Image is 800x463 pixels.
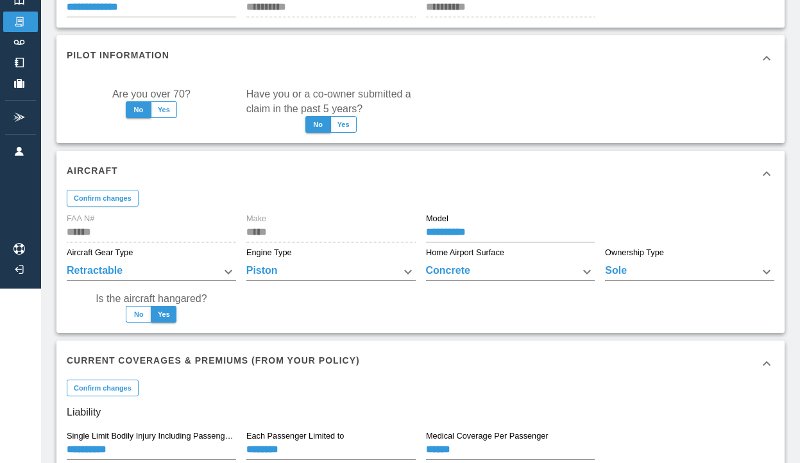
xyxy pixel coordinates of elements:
h6: Liability [67,403,774,421]
label: Engine Type [246,247,292,258]
h6: Aircraft [67,164,118,178]
div: Sole [605,263,774,281]
button: Yes [151,306,176,323]
label: Home Airport Surface [426,247,504,258]
label: Are you over 70? [112,87,191,101]
button: No [126,306,151,323]
button: No [126,101,151,118]
label: Medical Coverage Per Passenger [426,430,549,442]
h6: Current Coverages & Premiums (from your policy) [67,353,360,367]
label: Is the aircraft hangared? [96,291,207,306]
div: Current Coverages & Premiums (from your policy) [56,341,785,387]
button: Confirm changes [67,190,139,206]
label: Ownership Type [605,247,664,258]
label: Have you or a co-owner submitted a claim in the past 5 years? [246,87,416,116]
button: Yes [330,116,357,133]
div: Piston [246,263,416,281]
div: Pilot Information [56,35,785,81]
label: Make [246,213,266,224]
h6: Pilot Information [67,48,169,62]
label: FAA N# [67,213,94,224]
button: Confirm changes [67,380,139,396]
label: Single Limit Bodily Injury Including Passengers, and Property Damage: Each Occurrence [67,430,235,442]
label: Each Passenger Limited to [246,430,344,442]
div: Concrete [426,263,595,281]
button: Yes [151,101,177,118]
button: No [305,116,331,133]
div: Retractable [67,263,236,281]
label: Aircraft Gear Type [67,247,133,258]
label: Model [426,213,448,224]
div: Aircraft [56,151,785,197]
